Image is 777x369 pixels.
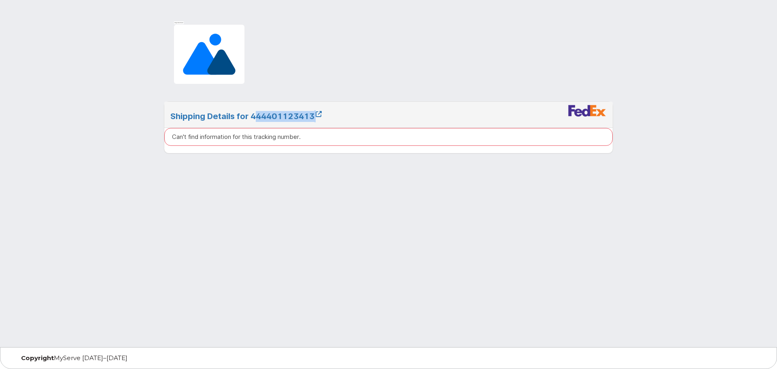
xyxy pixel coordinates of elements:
p: Can't find information for this tracking number. [172,132,301,141]
img: fedex-bc01427081be8802e1fb5a1adb1132915e58a0589d7a9405a0dcbe1127be6add.png [568,105,607,117]
a: Shipping Details for 444401123413 [170,111,322,121]
div: MyServe [DATE]–[DATE] [15,355,264,361]
strong: Copyright [21,354,54,362]
img: Image placeholder [170,21,248,87]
